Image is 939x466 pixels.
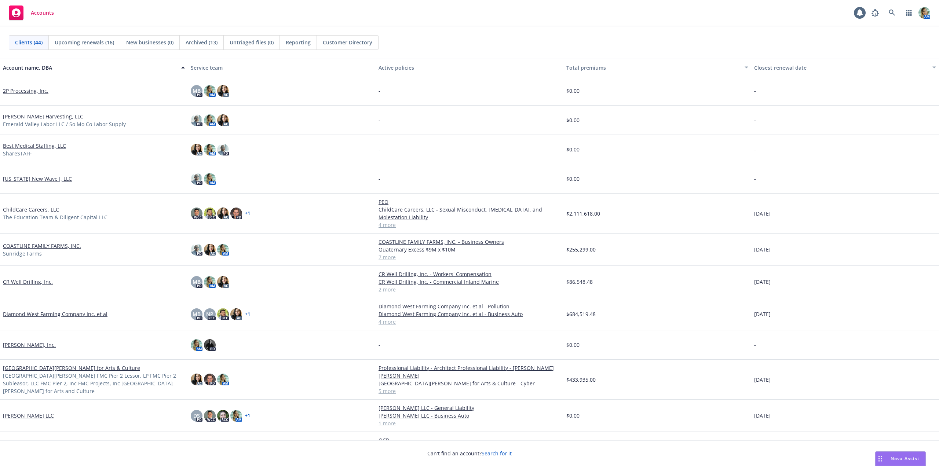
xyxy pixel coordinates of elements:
[566,412,580,419] span: $0.00
[193,87,201,95] span: MB
[379,302,560,310] a: Diamond West Farming Company Inc. et al - Pollution
[193,310,201,318] span: MB
[191,244,202,256] img: photo
[3,150,32,157] span: ShareSTAFF
[191,64,373,71] div: Service team
[3,310,107,318] a: Diamond West Farming Company Inc. et al
[217,114,229,126] img: photo
[379,246,560,253] a: Quaternary Excess $9M x $10M
[379,206,560,221] a: ChildCare Careers, LLC - Sexual Misconduct, [MEDICAL_DATA], and Molestation Liability
[230,38,274,46] span: Untriaged files (0)
[566,87,580,95] span: $0.00
[217,308,229,320] img: photo
[191,208,202,219] img: photo
[379,412,560,419] a: [PERSON_NAME] LLC - Business Auto
[3,278,53,286] a: CR Well Drilling, Inc.
[566,146,580,153] span: $0.00
[566,310,596,318] span: $684,519.48
[245,211,250,216] a: + 1
[379,364,560,379] a: Professional Liability - Architect Professional Liability - [PERSON_NAME] [PERSON_NAME]
[15,38,43,46] span: Clients (44)
[217,276,229,288] img: photo
[286,38,311,46] span: Reporting
[230,208,242,219] img: photo
[379,404,560,412] a: [PERSON_NAME] LLC - General Liability
[204,374,216,385] img: photo
[566,278,593,286] span: $86,548.48
[379,64,560,71] div: Active policies
[566,116,580,124] span: $0.00
[376,59,563,76] button: Active policies
[323,38,372,46] span: Customer Directory
[206,310,213,318] span: NP
[379,387,560,395] a: 5 more
[754,341,756,349] span: -
[204,244,216,256] img: photo
[217,374,229,385] img: photo
[566,64,740,71] div: Total premiums
[245,414,250,418] a: + 1
[3,412,54,419] a: [PERSON_NAME] LLC
[754,376,771,384] span: [DATE]
[217,208,229,219] img: photo
[379,238,560,246] a: COASTLINE FAMILY FARMS, INC. - Business Owners
[3,64,177,71] div: Account name, DBA
[563,59,751,76] button: Total premiums
[754,87,756,95] span: -
[217,410,229,422] img: photo
[754,278,771,286] span: [DATE]
[379,198,560,206] a: PEO
[875,451,926,466] button: Nova Assist
[204,276,216,288] img: photo
[379,436,560,444] a: OCP
[193,278,201,286] span: MB
[204,339,216,351] img: photo
[566,341,580,349] span: $0.00
[217,85,229,97] img: photo
[379,221,560,229] a: 4 more
[885,5,899,20] a: Search
[191,339,202,351] img: photo
[566,210,600,217] span: $2,111,618.00
[191,144,202,155] img: photo
[754,246,771,253] span: [DATE]
[3,213,107,221] span: The Education Team & Diligent Capital LLC
[204,85,216,97] img: photo
[918,7,930,19] img: photo
[379,146,380,153] span: -
[191,114,202,126] img: photo
[3,341,56,349] a: [PERSON_NAME], Inc.
[902,5,916,20] a: Switch app
[186,38,218,46] span: Archived (13)
[379,270,560,278] a: CR Well Drilling, Inc. - Workers' Compensation
[379,253,560,261] a: 7 more
[379,318,560,326] a: 4 more
[3,372,185,395] span: [GEOGRAPHIC_DATA][PERSON_NAME] FMC Pier 2 Lessor, LP FMC Pier 2 Subleasor, LLC FMC Pier 2, Inc FM...
[754,412,771,419] span: [DATE]
[566,246,596,253] span: $255,299.00
[754,310,771,318] span: [DATE]
[204,410,216,422] img: photo
[3,250,42,257] span: Sunridge Farms
[754,116,756,124] span: -
[55,38,114,46] span: Upcoming renewals (16)
[754,210,771,217] span: [DATE]
[217,244,229,256] img: photo
[6,3,57,23] a: Accounts
[204,144,216,155] img: photo
[868,5,883,20] a: Report a Bug
[379,175,380,183] span: -
[751,59,939,76] button: Closest renewal date
[379,286,560,293] a: 2 more
[31,10,54,16] span: Accounts
[379,116,380,124] span: -
[754,64,928,71] div: Closest renewal date
[3,175,72,183] a: [US_STATE] New Wave I, LLC
[3,87,48,95] a: 2P Processing, Inc.
[204,208,216,219] img: photo
[566,376,596,384] span: $433,935.00
[3,206,59,213] a: ChildCare Careers, LLC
